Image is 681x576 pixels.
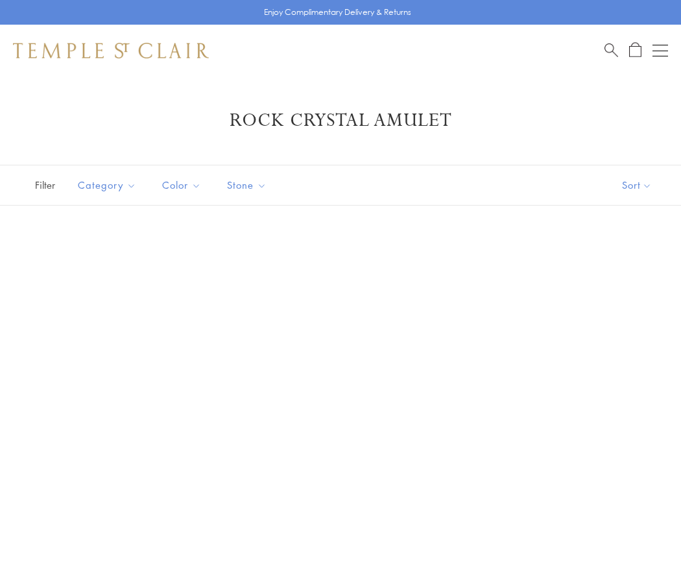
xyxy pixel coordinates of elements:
[68,171,146,200] button: Category
[152,171,211,200] button: Color
[32,109,649,132] h1: Rock Crystal Amulet
[629,42,641,58] a: Open Shopping Bag
[652,43,668,58] button: Open navigation
[71,177,146,193] span: Category
[13,43,209,58] img: Temple St. Clair
[604,42,618,58] a: Search
[264,6,411,19] p: Enjoy Complimentary Delivery & Returns
[221,177,276,193] span: Stone
[217,171,276,200] button: Stone
[156,177,211,193] span: Color
[593,165,681,205] button: Show sort by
